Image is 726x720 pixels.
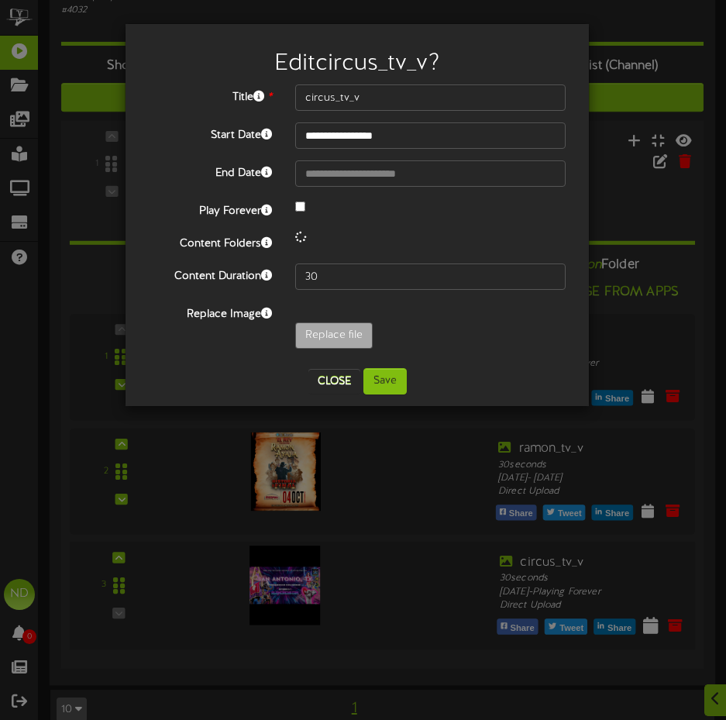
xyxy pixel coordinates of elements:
[295,84,566,111] input: Title
[137,160,284,181] label: End Date
[137,231,284,252] label: Content Folders
[137,122,284,143] label: Start Date
[137,84,284,105] label: Title
[137,198,284,219] label: Play Forever
[149,51,566,77] h2: Edit circus_tv_v ?
[295,264,566,290] input: 15
[363,368,407,394] button: Save
[308,369,360,394] button: Close
[137,301,284,322] label: Replace Image
[137,264,284,284] label: Content Duration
